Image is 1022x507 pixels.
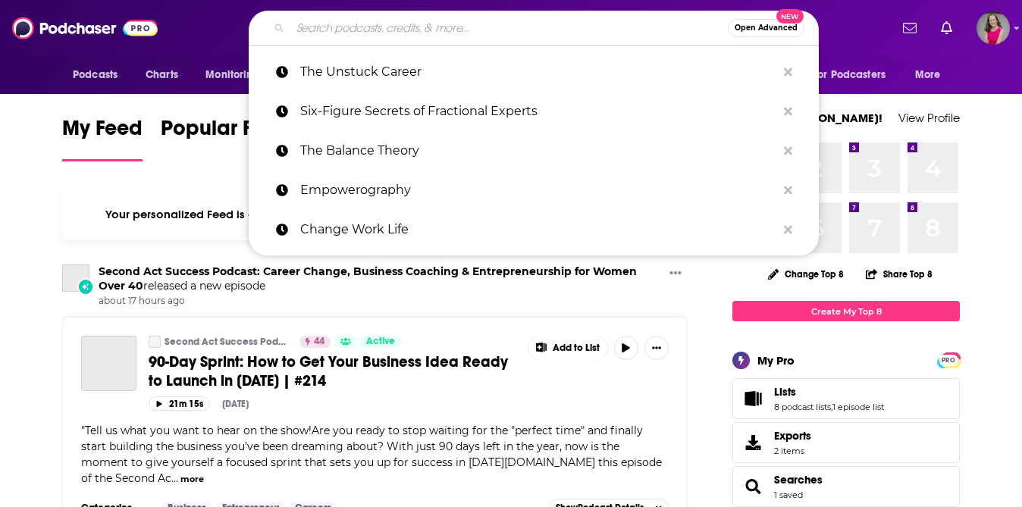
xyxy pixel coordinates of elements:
span: Podcasts [73,64,118,86]
span: 2 items [774,446,811,456]
button: open menu [195,61,279,89]
button: Show profile menu [977,11,1010,45]
button: open menu [62,61,137,89]
button: Open AdvancedNew [728,19,804,37]
a: View Profile [898,111,960,125]
span: Exports [774,429,811,443]
span: Lists [774,385,796,399]
a: Second Act Success Podcast: Career Change, Business Coaching & Entrepreneurship for Women Over 40 [62,264,89,292]
p: The Unstuck Career [300,52,776,92]
span: Searches [732,466,960,507]
a: Lists [738,388,768,409]
p: Empowerography [300,171,776,210]
a: Searches [774,473,823,487]
a: 44 [299,336,331,348]
button: open menu [904,61,960,89]
div: New Episode [77,278,94,295]
a: Popular Feed [161,115,290,161]
button: 21m 15s [149,396,210,411]
a: Exports [732,422,960,463]
span: 44 [314,334,324,349]
img: User Profile [977,11,1010,45]
div: Search podcasts, credits, & more... [249,11,819,45]
div: [DATE] [222,399,249,409]
span: Lists [732,378,960,419]
span: My Feed [62,115,143,150]
span: Exports [738,432,768,453]
button: Change Top 8 [759,264,853,283]
span: More [915,64,941,86]
a: Charts [136,61,187,89]
span: New [776,9,804,23]
span: PRO [939,355,958,366]
p: The Balance Theory [300,131,776,171]
p: Change Work Life [300,210,776,249]
button: more [180,473,204,486]
a: PRO [939,354,958,365]
h3: released a new episode [99,264,663,293]
span: about 17 hours ago [99,295,663,308]
span: Active [366,334,395,349]
button: Show More Button [663,264,688,283]
button: Show More Button [644,336,669,360]
button: Show More Button [528,336,607,360]
a: Active [360,336,401,348]
a: Empowerography [249,171,819,210]
img: Podchaser - Follow, Share and Rate Podcasts [12,14,158,42]
a: 90-Day Sprint: How to Get Your Business Idea Ready to Launch in 2026 | #214 [81,336,136,391]
a: Create My Top 8 [732,301,960,321]
a: 1 episode list [832,402,884,412]
button: open menu [803,61,908,89]
a: My Feed [62,115,143,161]
span: Logged in as AmyRasdal [977,11,1010,45]
a: Show notifications dropdown [897,15,923,41]
span: Add to List [553,343,600,354]
span: Open Advanced [735,24,798,32]
span: Charts [146,64,178,86]
span: Monitoring [205,64,259,86]
a: 8 podcast lists [774,402,831,412]
span: " [81,424,662,485]
span: ... [171,471,178,485]
a: Searches [738,476,768,497]
a: Six-Figure Secrets of Fractional Experts [249,92,819,131]
a: Second Act Success Podcast: Career Change, Business Coaching & Entrepreneurship for Women Over 40 [99,264,637,293]
button: Share Top 8 [865,259,933,289]
span: Tell us what you want to hear on the show!Are you ready to stop waiting for the "perfect time" an... [81,424,662,485]
a: 1 saved [774,490,803,500]
div: My Pro [757,353,795,368]
span: For Podcasters [813,64,886,86]
span: , [831,402,832,412]
a: 90-Day Sprint: How to Get Your Business Idea Ready to Launch in [DATE] | #214 [149,352,517,390]
a: Second Act Success Podcast: Career Change, Business Coaching & Entrepreneurship for Women Over 40 [165,336,290,348]
p: Six-Figure Secrets of Fractional Experts [300,92,776,131]
a: Show notifications dropdown [935,15,958,41]
input: Search podcasts, credits, & more... [290,16,728,40]
span: Popular Feed [161,115,290,150]
span: 90-Day Sprint: How to Get Your Business Idea Ready to Launch in [DATE] | #214 [149,352,508,390]
a: The Unstuck Career [249,52,819,92]
a: Lists [774,385,884,399]
a: Change Work Life [249,210,819,249]
a: Second Act Success Podcast: Career Change, Business Coaching & Entrepreneurship for Women Over 40 [149,336,161,348]
a: The Balance Theory [249,131,819,171]
div: Your personalized Feed is curated based on the Podcasts, Creators, Users, and Lists that you Follow. [62,189,688,240]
